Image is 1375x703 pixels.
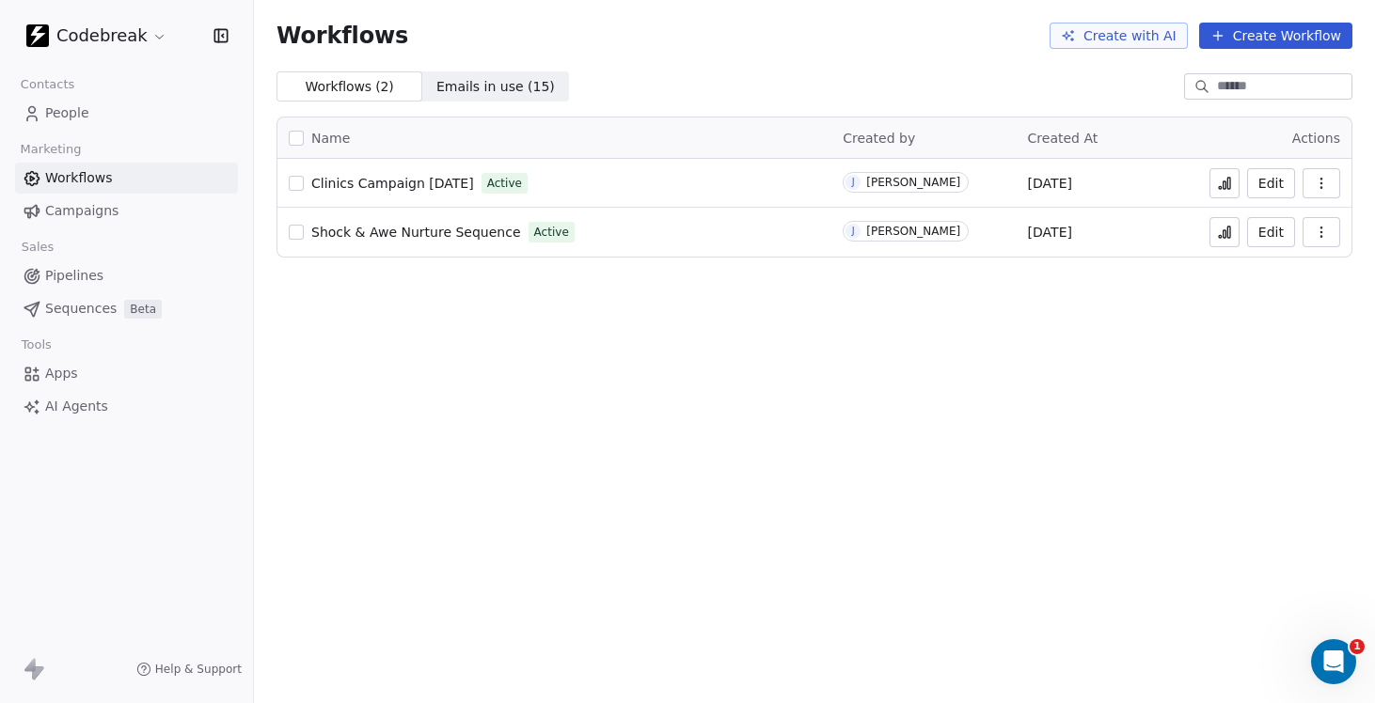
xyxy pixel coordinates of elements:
a: Workflows [15,163,238,194]
button: Create with AI [1050,23,1188,49]
span: Pipelines [45,266,103,286]
a: AI Agents [15,391,238,422]
span: Beta [124,300,162,319]
div: J [852,224,855,239]
span: Marketing [12,135,89,164]
span: Help & Support [155,662,242,677]
span: Codebreak [56,23,148,48]
div: [PERSON_NAME] [866,176,960,189]
span: 1 [1350,639,1365,654]
span: Active [534,224,569,241]
span: Campaigns [45,201,119,221]
button: Edit [1247,168,1295,198]
span: [DATE] [1028,223,1072,242]
div: J [852,175,855,190]
button: Edit [1247,217,1295,247]
span: Sales [13,233,62,261]
a: Pipelines [15,260,238,291]
button: Codebreak [23,20,171,52]
span: Contacts [12,70,83,99]
span: People [45,103,89,123]
a: Campaigns [15,195,238,227]
img: Codebreak_Favicon.png [26,24,49,47]
span: [DATE] [1028,174,1072,193]
span: Emails in use ( 15 ) [436,77,555,97]
a: Shock & Awe Nurture Sequence [311,223,521,242]
span: Apps [45,364,78,383]
a: Apps [15,358,238,389]
a: People [15,98,238,129]
span: Workflows [45,168,113,188]
span: Created by [843,131,915,146]
div: [PERSON_NAME] [866,225,960,238]
span: Workflows [277,23,408,49]
span: Clinics Campaign [DATE] [311,176,474,191]
a: Clinics Campaign [DATE] [311,174,474,193]
button: Create Workflow [1199,23,1352,49]
span: Shock & Awe Nurture Sequence [311,225,521,240]
span: Active [487,175,522,192]
span: Name [311,129,350,148]
span: Created At [1028,131,1098,146]
span: Actions [1292,131,1340,146]
span: Tools [13,331,59,359]
span: AI Agents [45,397,108,416]
span: Sequences [45,299,117,319]
iframe: Intercom live chat [1311,639,1356,684]
a: SequencesBeta [15,293,238,324]
a: Help & Support [136,662,242,677]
